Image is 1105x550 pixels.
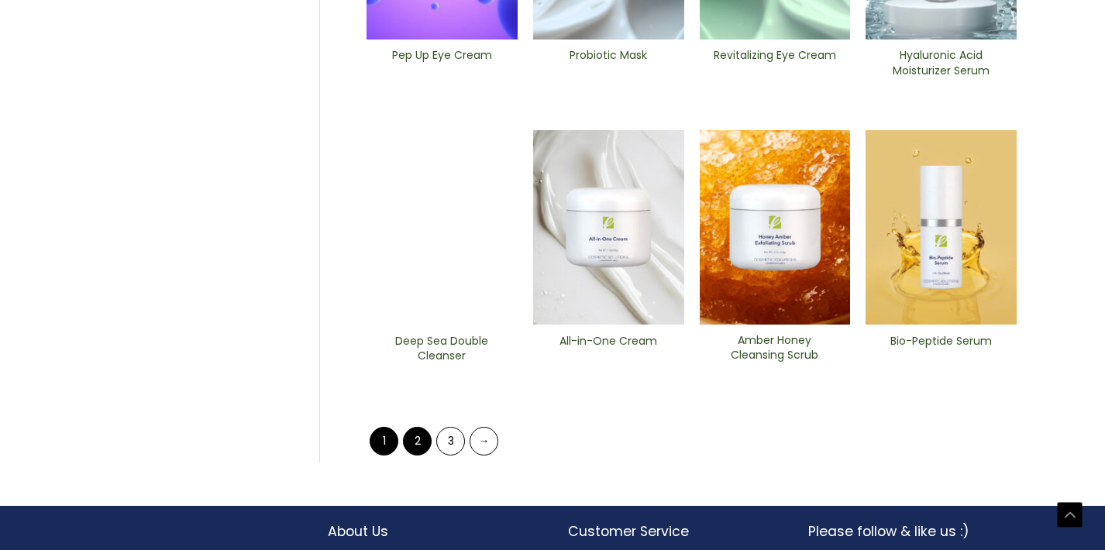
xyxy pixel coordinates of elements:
[533,130,684,325] img: All In One Cream
[403,427,432,455] a: Page 2
[546,48,671,77] h2: Probiotic Mask
[328,521,537,541] h2: About Us
[470,427,498,455] a: →
[808,521,1017,541] h2: Please follow & like us :)
[370,427,398,455] span: Page 1
[712,333,837,363] h2: Amber Honey Cleansing Scrub
[712,48,837,83] a: Revitalizing ​Eye Cream
[367,426,1017,462] nav: Product Pagination
[879,48,1003,77] h2: Hyaluronic Acid Moisturizer Serum
[866,130,1017,325] img: Bio-Peptide ​Serum
[546,48,671,83] a: Probiotic Mask
[546,334,671,369] a: All-in-One ​Cream
[700,130,851,325] img: Amber Honey Cleansing Scrub
[712,333,837,368] a: Amber Honey Cleansing Scrub
[546,334,671,363] h2: All-in-One ​Cream
[367,130,518,325] img: Deep Sea Double Cleanser
[380,334,504,369] a: Deep Sea Double Cleanser
[712,48,837,77] h2: Revitalizing ​Eye Cream
[380,334,504,363] h2: Deep Sea Double Cleanser
[568,521,777,541] h2: Customer Service
[879,48,1003,83] a: Hyaluronic Acid Moisturizer Serum
[879,334,1003,363] h2: Bio-Peptide ​Serum
[879,334,1003,369] a: Bio-Peptide ​Serum
[436,427,465,455] a: Page 3
[380,48,504,77] h2: Pep Up Eye Cream
[380,48,504,83] a: Pep Up Eye Cream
